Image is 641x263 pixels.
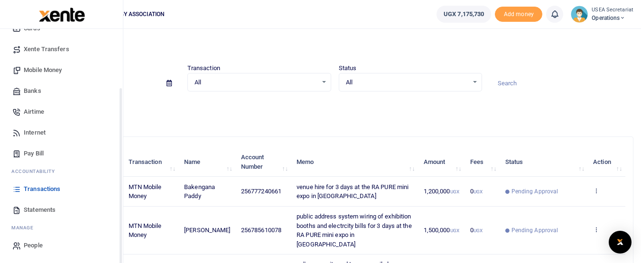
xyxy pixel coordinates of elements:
span: Pending Approval [511,226,558,235]
span: Xente Transfers [24,45,69,54]
span: Operations [592,14,633,22]
a: Banks [8,81,115,101]
span: 1,200,000 [424,188,459,195]
li: Toup your wallet [495,7,542,22]
a: logo-small logo-large logo-large [38,10,85,18]
span: countability [19,168,55,175]
span: Statements [24,205,56,215]
span: Bakengana Paddy [184,183,215,200]
span: Mobile Money [24,65,62,75]
span: MTN Mobile Money [129,222,162,239]
small: UGX [450,189,459,194]
span: [PERSON_NAME] [184,227,230,234]
a: profile-user USEA Secretariat Operations [571,6,633,23]
span: All [195,78,317,87]
th: Status: activate to sort column ascending [500,147,588,177]
span: 0 [470,188,483,195]
small: USEA Secretariat [592,6,633,14]
th: Fees: activate to sort column ascending [464,147,500,177]
span: 256785610078 [241,227,281,234]
span: Banks [24,86,41,96]
span: 256777240661 [241,188,281,195]
a: Pay Bill [8,143,115,164]
label: Transaction [187,63,220,73]
div: Open Intercom Messenger [609,231,632,254]
th: Transaction: activate to sort column ascending [123,147,179,177]
span: venue hire for 3 days at the RA PURE mini expo in [GEOGRAPHIC_DATA] [297,183,409,200]
span: Add money [495,7,542,22]
span: All [346,78,469,87]
span: People [24,241,43,250]
span: Pay Bill [24,149,44,158]
span: Internet [24,128,46,137]
small: UGX [450,228,459,233]
a: Statements [8,200,115,220]
p: Download [36,103,633,113]
img: logo-large [39,8,85,22]
h4: Transactions [36,41,633,51]
span: Transactions [24,184,60,194]
small: UGX [474,228,483,233]
span: Airtime [24,107,44,117]
a: Airtime [8,101,115,122]
li: Ac [8,164,115,179]
span: UGX 7,175,730 [444,9,484,19]
li: M [8,220,115,235]
a: Transactions [8,179,115,200]
th: Name: activate to sort column ascending [179,147,236,177]
li: Wallet ballance [433,6,495,23]
span: Pending Approval [511,187,558,196]
small: UGX [474,189,483,194]
label: Status [339,63,357,73]
a: Mobile Money [8,60,115,81]
span: 0 [470,227,483,234]
span: MTN Mobile Money [129,183,162,200]
th: Action: activate to sort column ascending [588,147,625,177]
img: profile-user [571,6,588,23]
a: Xente Transfers [8,39,115,60]
a: Internet [8,122,115,143]
a: People [8,235,115,256]
th: Amount: activate to sort column ascending [418,147,464,177]
input: Search [490,75,633,91]
a: Add money [495,10,542,17]
th: Memo: activate to sort column ascending [291,147,418,177]
span: anage [16,224,34,231]
span: public address system wiring of exhibition booths and electrcity bills for 3 days at the RA PURE ... [297,213,412,248]
a: UGX 7,175,730 [437,6,491,23]
th: Account Number: activate to sort column ascending [236,147,291,177]
span: 1,500,000 [424,227,459,234]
